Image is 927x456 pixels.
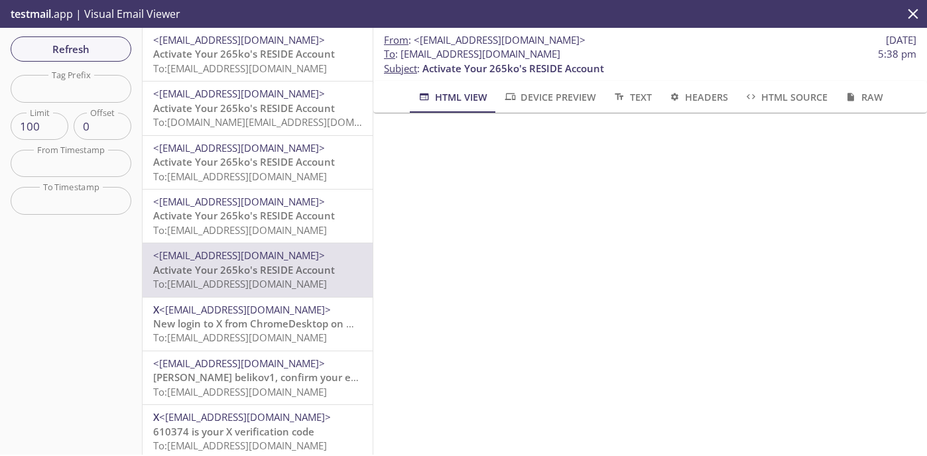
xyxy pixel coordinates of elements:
span: To: [EMAIL_ADDRESS][DOMAIN_NAME] [153,170,327,183]
span: Refresh [21,40,121,58]
span: Activate Your 265ko's RESIDE Account [153,101,335,115]
span: <[EMAIL_ADDRESS][DOMAIN_NAME]> [414,33,586,46]
span: <[EMAIL_ADDRESS][DOMAIN_NAME]> [159,410,331,424]
span: 5:38 pm [878,47,916,61]
span: <[EMAIL_ADDRESS][DOMAIN_NAME]> [153,87,325,100]
div: <[EMAIL_ADDRESS][DOMAIN_NAME]>Activate Your 265ko's RESIDE AccountTo:[EMAIL_ADDRESS][DOMAIN_NAME] [143,136,373,189]
div: <[EMAIL_ADDRESS][DOMAIN_NAME]>Activate Your 265ko's RESIDE AccountTo:[DOMAIN_NAME][EMAIL_ADDRESS]... [143,82,373,135]
span: To: [EMAIL_ADDRESS][DOMAIN_NAME] [153,62,327,75]
span: 610374 is your X verification code [153,425,314,438]
span: To: [EMAIL_ADDRESS][DOMAIN_NAME] [153,385,327,398]
div: <[EMAIL_ADDRESS][DOMAIN_NAME]>[PERSON_NAME] belikov1, confirm your email address to access all of... [143,351,373,404]
span: Activate Your 265ko's RESIDE Account [153,263,335,276]
span: HTML Source [744,89,828,105]
span: testmail [11,7,51,21]
span: To: [EMAIL_ADDRESS][DOMAIN_NAME] [153,439,327,452]
span: Raw [843,89,883,105]
span: <[EMAIL_ADDRESS][DOMAIN_NAME]> [153,33,325,46]
span: <[EMAIL_ADDRESS][DOMAIN_NAME]> [153,195,325,208]
button: Refresh [11,36,131,62]
span: Activate Your 265ko's RESIDE Account [153,209,335,222]
span: <[EMAIL_ADDRESS][DOMAIN_NAME]> [153,249,325,262]
span: <[EMAIL_ADDRESS][DOMAIN_NAME]> [153,141,325,154]
div: <[EMAIL_ADDRESS][DOMAIN_NAME]>Activate Your 265ko's RESIDE AccountTo:[EMAIL_ADDRESS][DOMAIN_NAME] [143,190,373,243]
span: X [153,410,159,424]
span: To: [EMAIL_ADDRESS][DOMAIN_NAME] [153,331,327,344]
span: New login to X from ChromeDesktop on Mac [153,317,366,330]
span: HTML View [417,89,487,105]
span: : [384,33,586,47]
div: <[EMAIL_ADDRESS][DOMAIN_NAME]>Activate Your 265ko's RESIDE AccountTo:[EMAIL_ADDRESS][DOMAIN_NAME] [143,243,373,296]
span: Activate Your 265ko's RESIDE Account [153,47,335,60]
span: To: [EMAIL_ADDRESS][DOMAIN_NAME] [153,223,327,237]
span: [PERSON_NAME] belikov1, confirm your email address to access all of X’s features [153,370,541,384]
span: To: [EMAIL_ADDRESS][DOMAIN_NAME] [153,277,327,290]
span: Activate Your 265ko's RESIDE Account [153,155,335,168]
span: From [384,33,408,46]
div: <[EMAIL_ADDRESS][DOMAIN_NAME]>Activate Your 265ko's RESIDE AccountTo:[EMAIL_ADDRESS][DOMAIN_NAME] [143,28,373,81]
span: [DATE] [886,33,916,47]
span: To: [DOMAIN_NAME][EMAIL_ADDRESS][DOMAIN_NAME] [153,115,405,129]
span: <[EMAIL_ADDRESS][DOMAIN_NAME]> [153,357,325,370]
span: Subject [384,62,417,75]
span: To [384,47,395,60]
p: : [384,47,916,76]
span: X [153,303,159,316]
span: Text [612,89,651,105]
span: : [EMAIL_ADDRESS][DOMAIN_NAME] [384,47,560,61]
span: <[EMAIL_ADDRESS][DOMAIN_NAME]> [159,303,331,316]
span: Activate Your 265ko's RESIDE Account [422,62,604,75]
span: Headers [668,89,728,105]
div: X<[EMAIL_ADDRESS][DOMAIN_NAME]>New login to X from ChromeDesktop on MacTo:[EMAIL_ADDRESS][DOMAIN_... [143,298,373,351]
span: Device Preview [503,89,596,105]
